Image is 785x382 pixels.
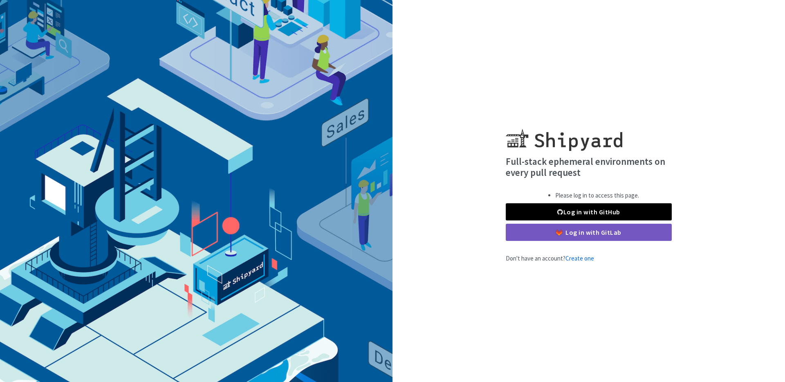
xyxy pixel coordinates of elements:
[506,224,672,241] a: Log in with GitLab
[506,254,594,262] span: Don't have an account?
[555,191,639,200] li: Please log in to access this page.
[556,229,562,236] img: gitlab-color.svg
[506,203,672,220] a: Log in with GitHub
[506,119,622,151] img: Shipyard logo
[506,156,672,178] h4: Full-stack ephemeral environments on every pull request
[565,254,594,262] a: Create one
